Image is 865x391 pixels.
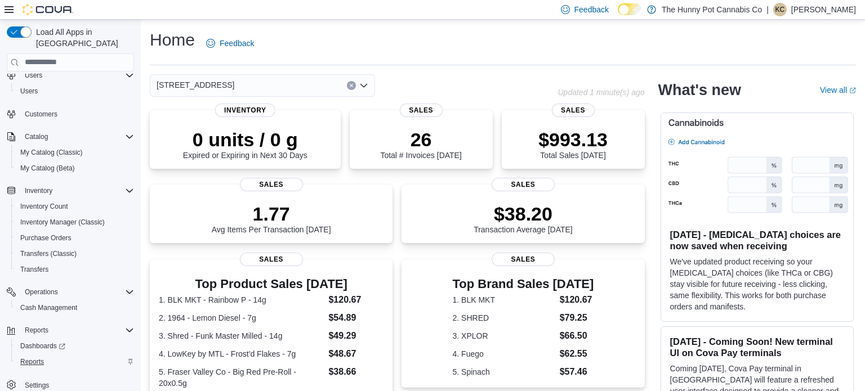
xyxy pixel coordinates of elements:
[25,287,58,296] span: Operations
[11,145,139,160] button: My Catalog (Classic)
[453,330,555,341] dt: 3. XPLOR
[20,218,105,227] span: Inventory Manager (Classic)
[20,164,75,173] span: My Catalog (Beta)
[618,15,618,16] span: Dark Mode
[240,178,303,191] span: Sales
[20,323,134,337] span: Reports
[20,69,134,82] span: Users
[453,277,594,291] h3: Top Brand Sales [DATE]
[25,326,48,335] span: Reports
[20,87,38,96] span: Users
[658,81,741,99] h2: What's new
[560,329,594,343] dd: $66.50
[212,203,331,225] p: 1.77
[2,183,139,199] button: Inventory
[20,265,48,274] span: Transfers
[574,4,609,15] span: Feedback
[16,200,134,213] span: Inventory Count
[16,146,134,159] span: My Catalog (Classic)
[159,294,324,305] dt: 1. BLK MKT - Rainbow P - 14g
[16,231,76,245] a: Purchase Orders
[347,81,356,90] button: Clear input
[20,130,134,143] span: Catalog
[16,247,81,260] a: Transfers (Classic)
[25,71,42,80] span: Users
[2,68,139,83] button: Users
[240,253,303,266] span: Sales
[20,285,63,299] button: Operations
[16,146,87,159] a: My Catalog (Classic)
[215,104,275,117] span: Inventory
[16,161,134,175] span: My Catalog (Beta)
[23,4,73,15] img: Cova
[20,233,72,242] span: Purchase Orders
[2,284,139,300] button: Operations
[328,347,384,361] dd: $48.67
[25,381,49,390] span: Settings
[551,104,594,117] span: Sales
[20,148,83,157] span: My Catalog (Classic)
[328,293,384,307] dd: $120.67
[20,303,77,312] span: Cash Management
[20,107,134,121] span: Customers
[16,84,134,98] span: Users
[11,199,139,214] button: Inventory Count
[16,200,73,213] a: Inventory Count
[11,214,139,230] button: Inventory Manager (Classic)
[25,186,52,195] span: Inventory
[157,78,234,92] span: [STREET_ADDRESS]
[380,128,461,160] div: Total # Invoices [DATE]
[159,348,324,359] dt: 4. LowKey by MTL - Frost'd Flakes - 7g
[766,3,769,16] p: |
[25,132,48,141] span: Catalog
[474,203,573,225] p: $38.20
[16,355,48,368] a: Reports
[20,357,44,366] span: Reports
[11,338,139,354] a: Dashboards
[16,301,82,314] a: Cash Management
[16,339,70,353] a: Dashboards
[670,336,844,358] h3: [DATE] - Coming Soon! New terminal UI on Cova Pay terminals
[474,203,573,234] div: Transaction Average [DATE]
[670,256,844,312] p: We've updated product receiving so your [MEDICAL_DATA] choices (like THCa or CBG) stay visible fo...
[560,311,594,325] dd: $79.25
[20,202,68,211] span: Inventory Count
[16,263,134,276] span: Transfers
[159,277,384,291] h3: Top Product Sales [DATE]
[16,263,53,276] a: Transfers
[20,184,134,197] span: Inventory
[16,339,134,353] span: Dashboards
[670,229,844,251] h3: [DATE] - [MEDICAL_DATA] choices are now saved when receiving
[359,81,368,90] button: Open list of options
[328,311,384,325] dd: $54.89
[618,3,641,15] input: Dark Mode
[25,110,57,119] span: Customers
[453,294,555,305] dt: 1. BLK MKT
[662,3,762,16] p: The Hunny Pot Cannabis Co
[32,26,134,49] span: Load All Apps in [GEOGRAPHIC_DATA]
[159,312,324,323] dt: 2. 1964 - Lemon Diesel - 7g
[380,128,461,151] p: 26
[16,231,134,245] span: Purchase Orders
[2,322,139,338] button: Reports
[773,3,787,16] div: Kyle Chamaillard
[183,128,307,151] p: 0 units / 0 g
[453,348,555,359] dt: 4. Fuego
[220,38,254,49] span: Feedback
[16,301,134,314] span: Cash Management
[11,83,139,99] button: Users
[538,128,608,151] p: $993.13
[20,184,57,197] button: Inventory
[849,87,856,94] svg: External link
[16,247,134,260] span: Transfers (Classic)
[20,285,134,299] span: Operations
[328,329,384,343] dd: $49.29
[20,130,52,143] button: Catalog
[453,312,555,323] dt: 2. SHRED
[16,355,134,368] span: Reports
[558,88,644,97] p: Updated 1 minute(s) ago
[11,354,139,370] button: Reports
[11,246,139,262] button: Transfers (Classic)
[159,366,324,389] dt: 5. Fraser Valley Co - Big Red Pre-Roll - 20x0.5g
[560,347,594,361] dd: $62.55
